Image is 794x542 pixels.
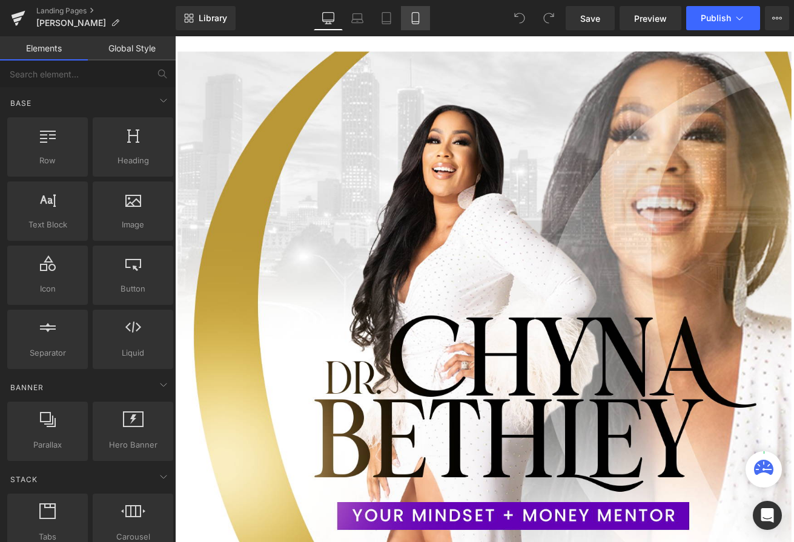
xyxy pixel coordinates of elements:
span: Stack [9,474,39,485]
span: Library [199,13,227,24]
a: Tablet [372,6,401,30]
span: Row [11,154,84,167]
span: Publish [701,13,731,23]
a: Desktop [314,6,343,30]
a: New Library [176,6,236,30]
span: Save [580,12,600,25]
span: Base [9,97,33,109]
span: Text Block [11,218,84,231]
span: Image [96,218,170,231]
span: Liquid [96,347,170,359]
a: Preview [620,6,681,30]
a: Global Style [88,36,176,60]
a: Laptop [343,6,372,30]
button: Undo [508,6,532,30]
span: Button [96,282,170,295]
span: Parallax [11,439,84,451]
span: Heading [96,154,170,167]
a: Mobile [401,6,430,30]
span: Hero Banner [96,439,170,451]
button: More [765,6,789,30]
span: Icon [11,282,84,295]
a: Landing Pages [36,6,176,16]
button: Redo [537,6,561,30]
span: Preview [634,12,667,25]
span: Banner [9,382,45,393]
button: Publish [686,6,760,30]
span: [PERSON_NAME] [36,18,106,28]
div: Open Intercom Messenger [753,501,782,530]
span: Separator [11,347,84,359]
